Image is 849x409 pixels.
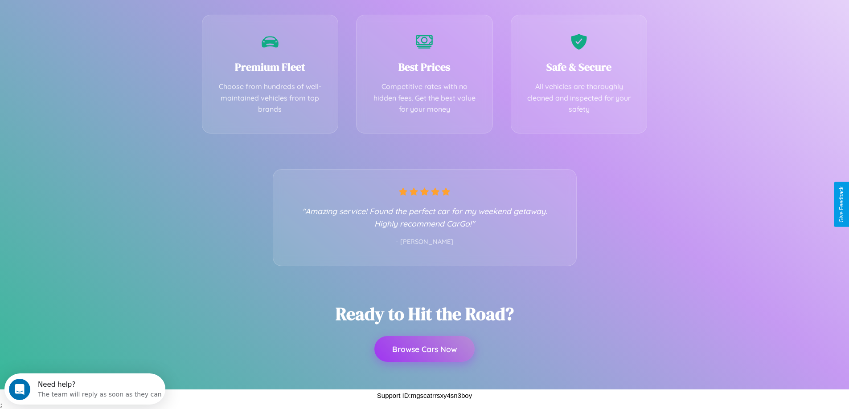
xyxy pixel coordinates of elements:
[336,302,514,326] h2: Ready to Hit the Road?
[33,15,157,24] div: The team will reply as soon as they can
[4,373,165,405] iframe: Intercom live chat discovery launcher
[9,379,30,400] iframe: Intercom live chat
[33,8,157,15] div: Need help?
[374,336,475,362] button: Browse Cars Now
[838,186,845,223] div: Give Feedback
[216,60,325,74] h3: Premium Fleet
[525,60,634,74] h3: Safe & Secure
[291,236,558,248] p: - [PERSON_NAME]
[291,205,558,230] p: "Amazing service! Found the perfect car for my weekend getaway. Highly recommend CarGo!"
[370,60,479,74] h3: Best Prices
[216,81,325,115] p: Choose from hundreds of well-maintained vehicles from top brands
[377,389,472,401] p: Support ID: mgscatrrsxy4sn3boy
[4,4,166,28] div: Open Intercom Messenger
[525,81,634,115] p: All vehicles are thoroughly cleaned and inspected for your safety
[370,81,479,115] p: Competitive rates with no hidden fees. Get the best value for your money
